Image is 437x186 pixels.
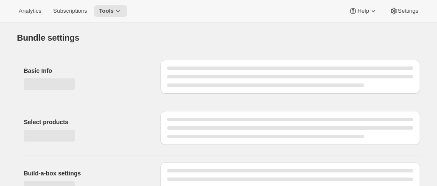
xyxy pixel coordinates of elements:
button: Tools [94,5,127,17]
span: Help [357,8,369,14]
span: Settings [398,8,418,14]
h2: Build-a-box settings [24,169,147,178]
button: Analytics [14,5,46,17]
button: Subscriptions [48,5,92,17]
span: Tools [99,8,114,14]
h2: Select products [24,118,147,126]
span: Analytics [19,8,41,14]
button: Help [344,5,382,17]
h1: Bundle settings [17,33,79,43]
h2: Basic Info [24,67,147,75]
span: Subscriptions [53,8,87,14]
button: Settings [384,5,423,17]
